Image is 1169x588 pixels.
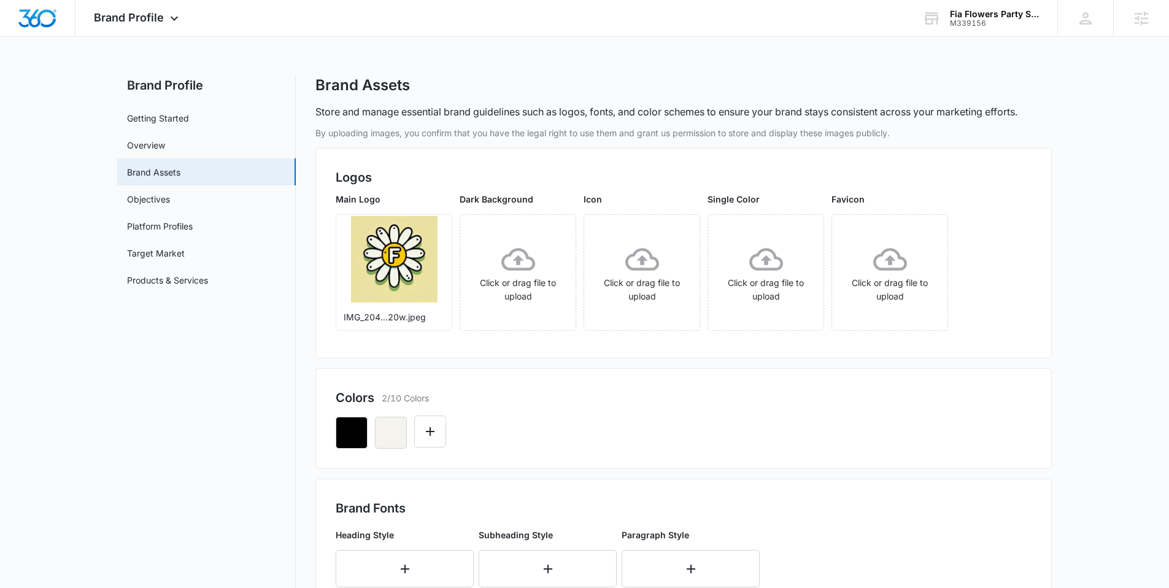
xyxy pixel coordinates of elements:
[460,193,576,206] p: Dark Background
[127,112,189,125] a: Getting Started
[382,392,429,404] p: 2/10 Colors
[117,76,296,95] h2: Brand Profile
[708,242,824,303] div: Click or drag file to upload
[344,311,444,323] p: IMG_204...20w.jpeg
[351,216,438,303] img: User uploaded logo
[832,242,947,303] div: Click or drag file to upload
[336,168,1032,187] h2: Logos
[831,193,948,206] p: Favicon
[414,416,446,447] button: Edit Color
[950,19,1040,28] div: account id
[479,528,617,541] p: Subheading Style
[460,215,576,330] span: Click or drag file to upload
[460,242,576,303] div: Click or drag file to upload
[584,215,700,330] span: Click or drag file to upload
[315,126,1052,139] p: By uploading images, you confirm that you have the legal right to use them and grant us permissio...
[336,193,452,206] p: Main Logo
[127,247,185,260] a: Target Market
[127,193,170,206] a: Objectives
[950,9,1040,19] div: account name
[127,220,193,233] a: Platform Profiles
[336,528,474,541] p: Heading Style
[708,215,824,330] span: Click or drag file to upload
[127,166,180,179] a: Brand Assets
[127,274,208,287] a: Products & Services
[832,215,947,330] span: Click or drag file to upload
[584,193,700,206] p: Icon
[375,417,407,449] button: Remove
[315,104,1017,119] p: Store and manage essential brand guidelines such as logos, fonts, and color schemes to ensure you...
[127,139,165,152] a: Overview
[584,242,700,303] div: Click or drag file to upload
[336,389,374,407] h2: Colors
[336,499,1032,517] h2: Brand Fonts
[94,11,164,24] span: Brand Profile
[315,76,410,95] h1: Brand Assets
[708,193,824,206] p: Single Color
[622,528,760,541] p: Paragraph Style
[336,417,368,449] button: Remove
